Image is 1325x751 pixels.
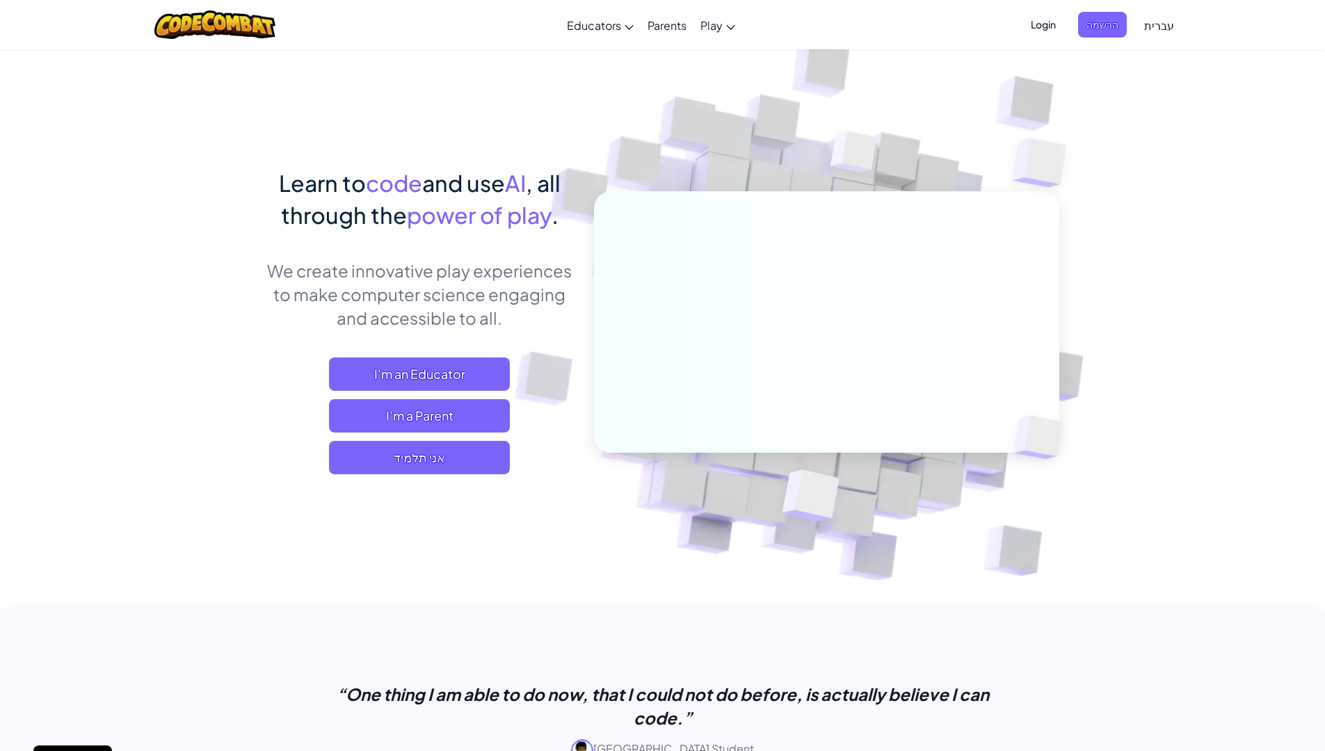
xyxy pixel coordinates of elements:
[985,104,1105,222] img: Overlap cubes
[407,201,552,229] span: power of play
[315,682,1011,729] p: “One thing I am able to do now, that I could not do before, is actually believe I can code.”
[422,169,505,197] span: and use
[700,18,723,33] span: Play
[693,6,742,44] a: Play
[552,201,559,229] span: .
[154,10,276,39] img: CodeCombat logo
[1078,12,1127,38] button: הרשמה
[641,6,693,44] a: Parents
[1022,12,1064,38] button: Login
[1137,6,1181,44] a: עברית
[560,6,641,44] a: Educators
[279,169,366,197] span: Learn to
[266,259,573,330] p: We create innovative play experiences to make computer science engaging and accessible to all.
[366,169,422,197] span: code
[329,441,510,474] button: אני תלמיד
[329,357,510,391] a: I'm an Educator
[329,399,510,433] a: I'm a Parent
[748,440,872,556] img: Overlap cubes
[1144,18,1174,33] span: עברית
[990,387,1095,488] img: Overlap cubes
[804,104,904,207] img: Overlap cubes
[505,169,526,197] span: AI
[567,18,621,33] span: Educators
